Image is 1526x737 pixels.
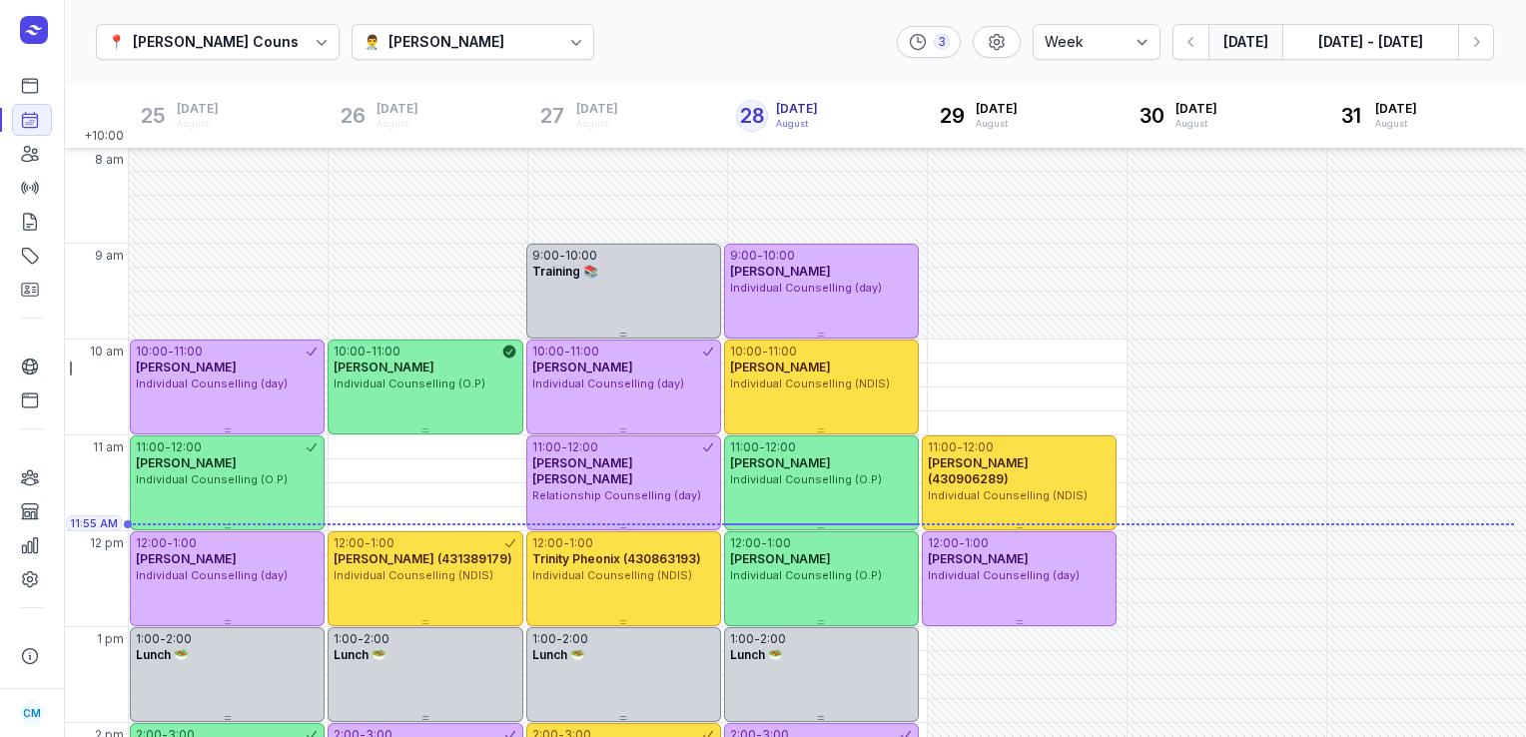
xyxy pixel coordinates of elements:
[934,34,950,50] div: 3
[532,647,585,662] span: Lunch 🥗
[337,100,369,132] div: 26
[334,568,493,582] span: Individual Counselling (NDIS)
[84,128,128,148] span: +10:00
[136,439,165,455] div: 11:00
[532,631,556,647] div: 1:00
[760,631,786,647] div: 2:00
[759,439,765,455] div: -
[1375,101,1417,117] span: [DATE]
[562,631,588,647] div: 2:00
[763,248,795,264] div: 10:00
[559,248,565,264] div: -
[776,101,818,117] span: [DATE]
[569,535,593,551] div: 1:00
[165,439,171,455] div: -
[334,376,485,390] span: Individual Counselling (O.P)
[160,631,166,647] div: -
[90,344,124,360] span: 10 am
[334,647,386,662] span: Lunch 🥗
[767,535,791,551] div: 1:00
[730,344,762,360] div: 10:00
[762,344,768,360] div: -
[166,631,192,647] div: 2:00
[93,439,124,455] span: 11 am
[730,647,783,662] span: Lunch 🥗
[95,152,124,168] span: 8 am
[536,100,568,132] div: 27
[936,100,968,132] div: 29
[976,101,1018,117] span: [DATE]
[136,360,237,374] span: [PERSON_NAME]
[532,439,561,455] div: 11:00
[334,631,358,647] div: 1:00
[377,117,418,131] div: August
[754,631,760,647] div: -
[730,281,882,295] span: Individual Counselling (day)
[765,439,796,455] div: 12:00
[928,455,1029,486] span: [PERSON_NAME] (430906289)
[136,472,288,486] span: Individual Counselling (O.P)
[965,535,989,551] div: 1:00
[136,535,167,551] div: 12:00
[570,344,599,360] div: 11:00
[957,439,963,455] div: -
[561,439,567,455] div: -
[730,551,831,566] span: [PERSON_NAME]
[532,376,684,390] span: Individual Counselling (day)
[136,568,288,582] span: Individual Counselling (day)
[768,344,797,360] div: 11:00
[95,248,124,264] span: 9 am
[108,30,125,54] div: 📍
[388,30,504,54] div: [PERSON_NAME]
[565,248,597,264] div: 10:00
[532,455,633,486] span: [PERSON_NAME] [PERSON_NAME]
[23,701,41,725] span: CM
[532,264,598,279] span: Training 📚
[358,631,364,647] div: -
[372,344,400,360] div: 11:00
[928,535,959,551] div: 12:00
[1335,100,1367,132] div: 31
[928,488,1088,502] span: Individual Counselling (NDIS)
[1136,100,1167,132] div: 30
[928,551,1029,566] span: [PERSON_NAME]
[576,101,618,117] span: [DATE]
[963,439,994,455] div: 12:00
[730,360,831,374] span: [PERSON_NAME]
[532,248,559,264] div: 9:00
[366,344,372,360] div: -
[567,439,598,455] div: 12:00
[564,344,570,360] div: -
[532,568,692,582] span: Individual Counselling (NDIS)
[776,117,818,131] div: August
[334,535,365,551] div: 12:00
[167,535,173,551] div: -
[576,117,618,131] div: August
[730,248,757,264] div: 9:00
[1282,24,1458,60] button: [DATE] - [DATE]
[730,631,754,647] div: 1:00
[928,439,957,455] div: 11:00
[334,344,366,360] div: 10:00
[959,535,965,551] div: -
[174,344,203,360] div: 11:00
[371,535,394,551] div: 1:00
[173,535,197,551] div: 1:00
[976,117,1018,131] div: August
[97,631,124,647] span: 1 pm
[563,535,569,551] div: -
[364,631,389,647] div: 2:00
[532,360,633,374] span: [PERSON_NAME]
[532,535,563,551] div: 12:00
[532,344,564,360] div: 10:00
[334,360,434,374] span: [PERSON_NAME]
[757,248,763,264] div: -
[177,101,219,117] span: [DATE]
[136,647,189,662] span: Lunch 🥗
[532,488,701,502] span: Relationship Counselling (day)
[90,535,124,551] span: 12 pm
[730,472,882,486] span: Individual Counselling (O.P)
[137,100,169,132] div: 25
[136,455,237,470] span: [PERSON_NAME]
[532,551,701,566] span: Trinity Pheonix (430863193)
